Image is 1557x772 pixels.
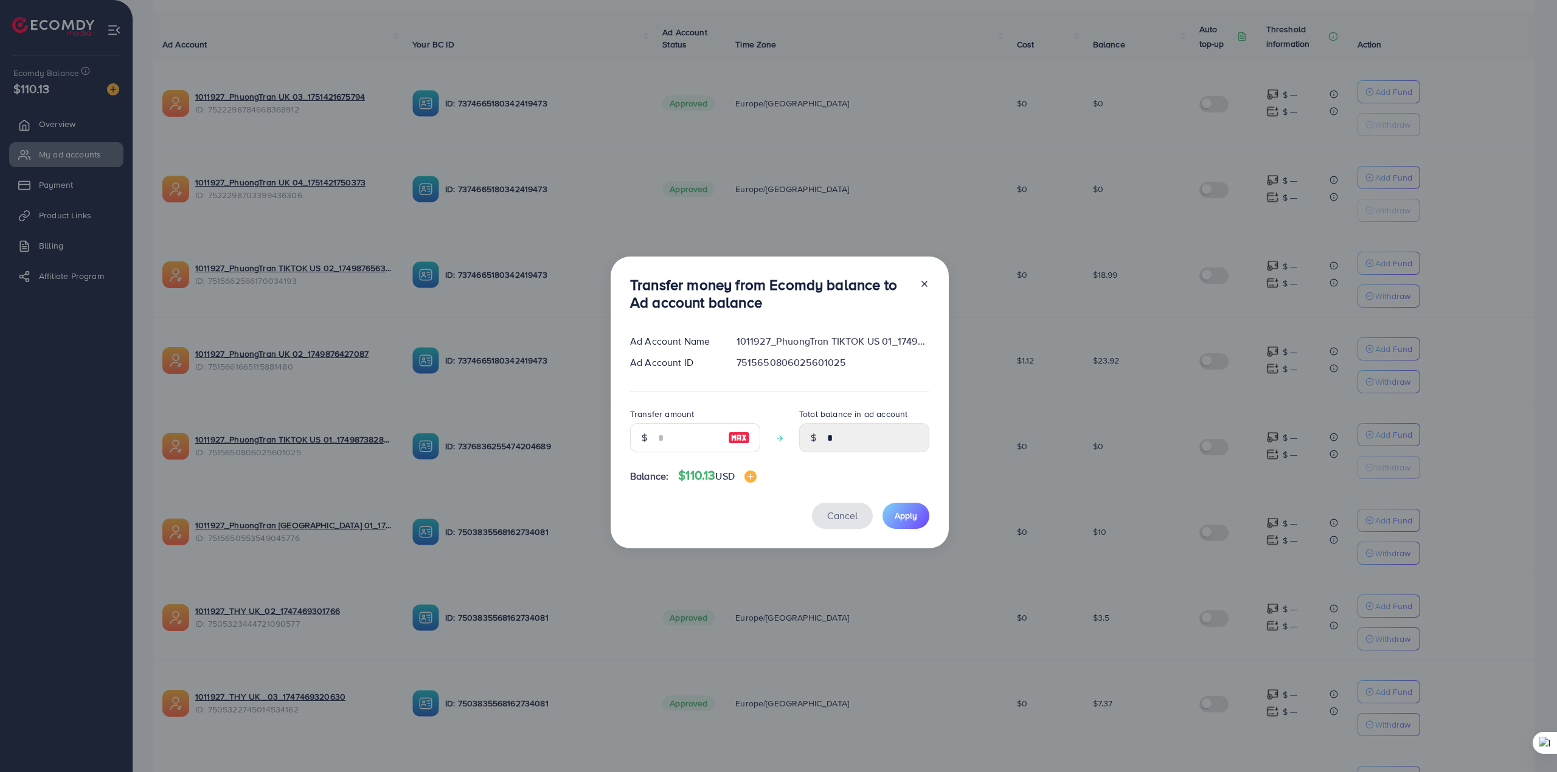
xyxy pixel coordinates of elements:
[1505,717,1548,763] iframe: Chat
[895,509,917,522] span: Apply
[728,430,750,445] img: image
[630,408,694,420] label: Transfer amount
[744,470,757,483] img: image
[630,276,910,311] h3: Transfer money from Ecomdy balance to Ad account balance
[827,509,858,522] span: Cancel
[883,503,929,529] button: Apply
[620,334,727,348] div: Ad Account Name
[630,469,668,483] span: Balance:
[812,503,873,529] button: Cancel
[715,469,734,483] span: USD
[799,408,907,420] label: Total balance in ad account
[620,356,727,370] div: Ad Account ID
[727,334,939,348] div: 1011927_PhuongTran TIKTOK US 01_1749873828056
[727,356,939,370] div: 7515650806025601025
[678,468,757,483] h4: $110.13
